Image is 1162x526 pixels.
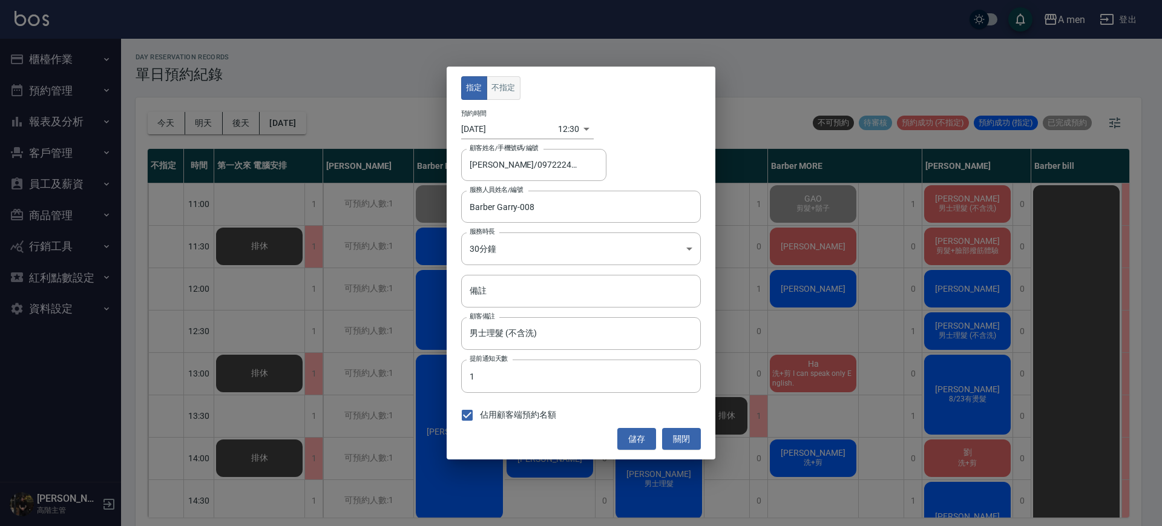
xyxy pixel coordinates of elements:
[461,108,487,117] label: 預約時間
[461,76,487,100] button: 指定
[461,119,558,139] input: Choose date, selected date is 2025-10-04
[617,428,656,450] button: 儲存
[470,227,495,236] label: 服務時長
[461,232,701,265] div: 30分鐘
[487,76,520,100] button: 不指定
[558,119,579,139] div: 12:30
[480,409,556,421] span: 佔用顧客端預約名額
[470,143,539,153] label: 顧客姓名/手機號碼/編號
[470,354,508,363] label: 提前通知天數
[470,312,495,321] label: 顧客備註
[470,185,523,194] label: 服務人員姓名/編號
[662,428,701,450] button: 關閉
